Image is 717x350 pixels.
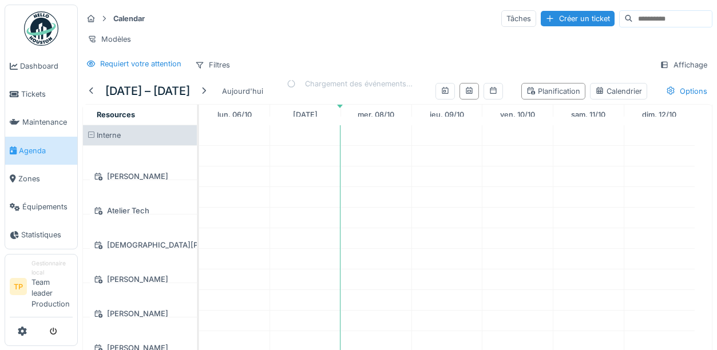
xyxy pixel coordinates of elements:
div: [PERSON_NAME] [90,272,190,287]
a: Dashboard [5,52,77,80]
a: 9 octobre 2025 [427,107,467,122]
div: Tâches [501,10,536,27]
div: Calendrier [595,86,642,97]
span: Zones [18,173,73,184]
span: Agenda [19,145,73,156]
a: TP Gestionnaire localTeam leader Production [10,259,73,317]
div: Options [661,83,712,100]
div: Affichage [655,57,712,73]
span: Tickets [21,89,73,100]
div: [DEMOGRAPHIC_DATA][PERSON_NAME] [90,238,190,252]
div: Chargement des événements… [287,78,413,89]
li: Team leader Production [31,259,73,314]
a: 11 octobre 2025 [568,107,608,122]
a: Maintenance [5,108,77,136]
a: Zones [5,165,77,193]
strong: Calendar [109,13,149,24]
li: TP [10,278,27,295]
span: Dashboard [20,61,73,71]
div: Créer un ticket [541,11,615,26]
a: Agenda [5,137,77,165]
div: Planification [526,86,580,97]
a: 12 octobre 2025 [639,107,679,122]
div: Filtres [190,57,235,73]
a: 10 octobre 2025 [497,107,538,122]
div: [PERSON_NAME] [90,169,190,184]
span: Statistiques [21,229,73,240]
a: Statistiques [5,221,77,249]
h5: [DATE] – [DATE] [105,84,190,98]
a: 6 octobre 2025 [215,107,255,122]
div: Gestionnaire local [31,259,73,277]
a: 7 octobre 2025 [290,107,320,122]
a: 8 octobre 2025 [355,107,397,122]
img: Badge_color-CXgf-gQk.svg [24,11,58,46]
div: Requiert votre attention [100,58,181,69]
div: Atelier Tech [90,204,190,218]
span: Resources [97,110,135,119]
div: Aujourd'hui [217,83,268,99]
a: Tickets [5,80,77,108]
div: Modèles [82,31,136,47]
span: Maintenance [22,117,73,128]
a: Équipements [5,193,77,221]
div: [PERSON_NAME] [90,307,190,321]
span: Interne [97,131,121,140]
span: Équipements [22,201,73,212]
